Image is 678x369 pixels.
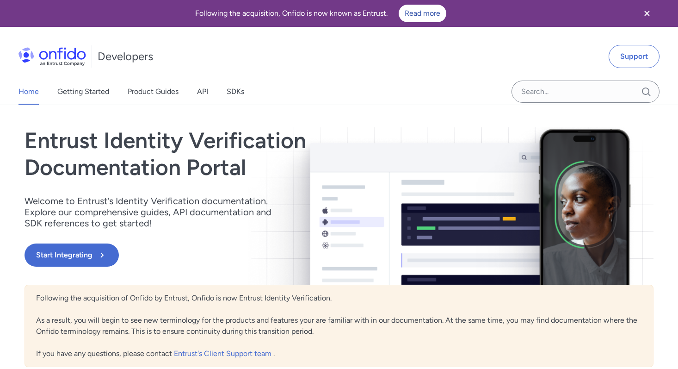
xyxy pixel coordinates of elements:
[25,195,284,229] p: Welcome to Entrust’s Identity Verification documentation. Explore our comprehensive guides, API d...
[227,79,244,105] a: SDKs
[18,47,86,66] img: Onfido Logo
[174,349,273,358] a: Entrust's Client Support team
[128,79,179,105] a: Product Guides
[512,81,660,103] input: Onfido search input field
[197,79,208,105] a: API
[641,8,653,19] svg: Close banner
[11,5,630,22] div: Following the acquisition, Onfido is now known as Entrust.
[399,5,446,22] a: Read more
[630,2,664,25] button: Close banner
[25,285,653,367] div: Following the acquisition of Onfido by Entrust, Onfido is now Entrust Identity Verification. As a...
[609,45,660,68] a: Support
[98,49,153,64] h1: Developers
[25,244,465,267] a: Start Integrating
[57,79,109,105] a: Getting Started
[25,244,119,267] button: Start Integrating
[25,127,465,181] h1: Entrust Identity Verification Documentation Portal
[18,79,39,105] a: Home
